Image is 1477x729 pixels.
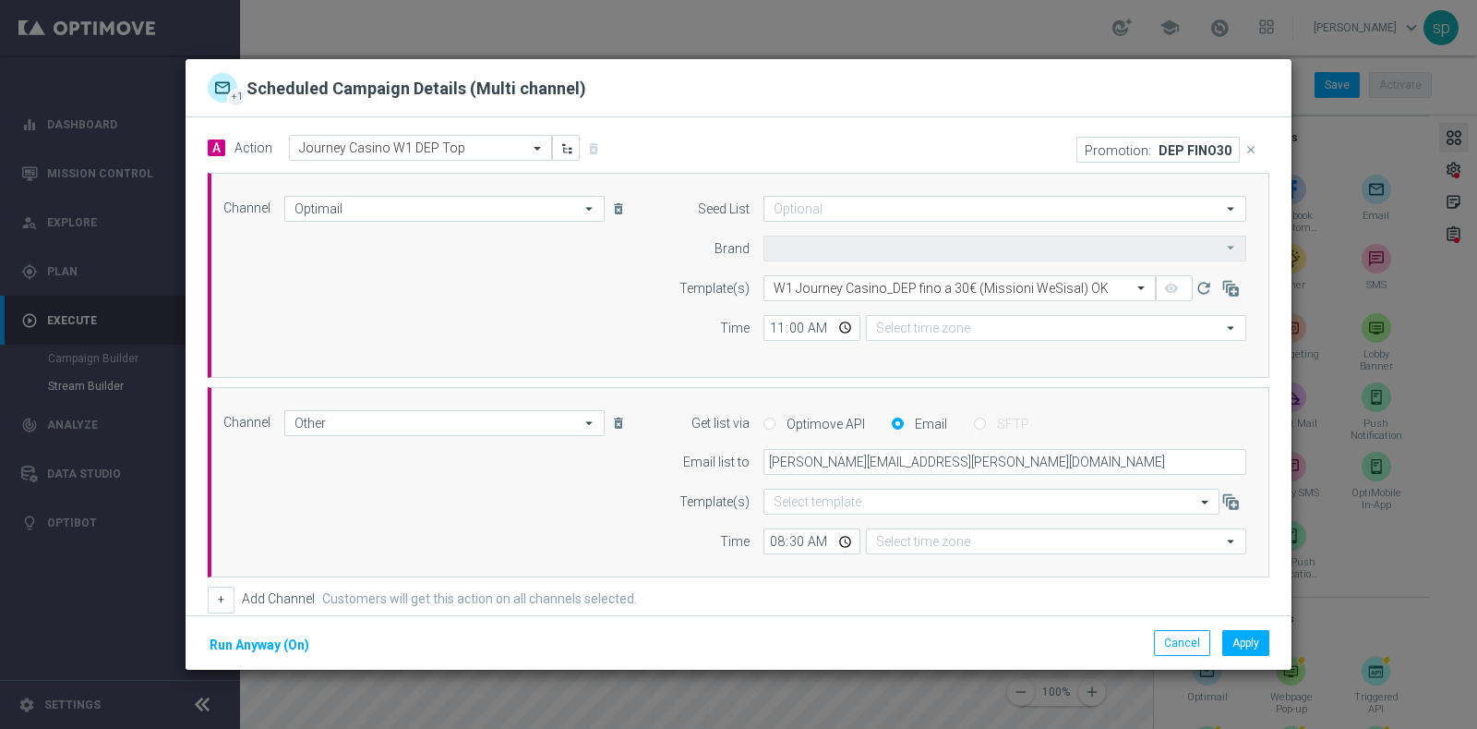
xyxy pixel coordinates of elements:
div: +1 [227,89,246,107]
button: refresh [1193,275,1219,301]
input: Optional [763,196,1246,222]
i: delete_forever [611,201,626,216]
label: Email list to [683,455,750,470]
ng-select: Journey Casino W1 DEP Top [289,135,552,161]
label: Template(s) [679,281,750,297]
label: Action [234,140,272,156]
label: Add Channel [242,591,315,607]
label: Get list via [691,416,750,431]
label: Brand [714,241,750,257]
button: Run Anyway (On) [208,634,311,657]
h2: Scheduled Campaign Details (Multi channel) [246,78,586,103]
label: SFTP [992,416,1029,432]
input: Enter email address, use comma to separate multiple Emails [763,449,1246,475]
i: arrow_drop_down [1222,197,1241,221]
input: Select time zone [866,315,1246,341]
p: DEP FINO30 [1159,142,1231,157]
button: Cancel [1154,630,1210,656]
i: delete_forever [611,416,626,431]
i: refresh [1195,279,1213,298]
i: arrow_drop_down [581,197,599,221]
label: Seed List [698,201,750,217]
ng-select: W1 Journey Casino_DEP fino a 30€ (Missioni WeSisal) OK [763,275,1156,301]
label: Channel [223,415,270,431]
button: + [208,587,234,613]
i: close [1244,143,1257,156]
label: Email [910,416,947,432]
label: Channel [223,200,270,216]
span: A [208,140,225,156]
label: Template(s) [679,494,750,510]
label: Optimove API [782,416,865,432]
label: Time [720,321,750,336]
input: Select channel [284,410,605,436]
p: Promotion: [1085,142,1151,157]
input: Select channel [284,196,605,222]
i: arrow_drop_down [1222,316,1241,340]
i: arrow_drop_down [1222,529,1241,553]
label: Time [720,534,750,550]
button: delete_forever [609,198,632,220]
div: DEP FINO30 [1076,137,1264,163]
i: arrow_drop_down [1222,237,1241,260]
input: Select time zone [866,529,1246,554]
button: delete_forever [609,412,632,434]
button: Apply [1222,630,1269,656]
button: close [1240,137,1264,163]
i: arrow_drop_down [581,411,599,435]
label: Customers will get this action on all channels selected. [322,591,637,607]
